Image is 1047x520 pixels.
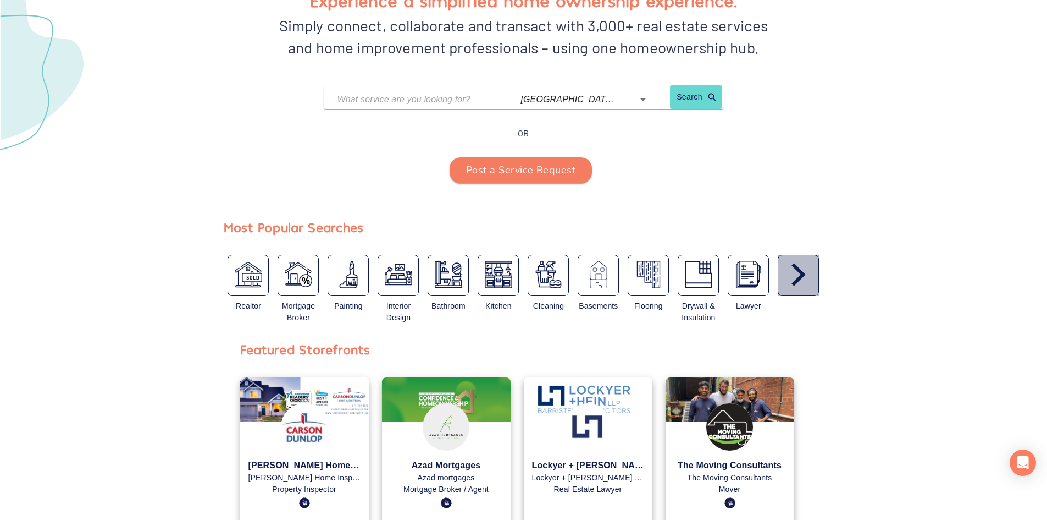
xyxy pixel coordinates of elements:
[735,261,762,288] img: Real Estate Lawyer
[478,300,519,312] div: Kitchen
[278,300,319,324] div: Mortgage Broker
[450,157,592,184] button: Post a Service Request
[520,91,618,108] input: Which city?
[390,459,502,472] p: Azad Mortgages
[478,255,519,296] button: Kitchen Remodeling
[674,459,786,472] p: The Moving Consultants
[248,472,361,484] p: Carson Dunlop Home Inspections
[674,472,786,484] p: The Moving Consultants
[706,403,754,451] img: Souqh Logo
[274,14,774,58] div: Simply connect, collaborate and transact with 3,000+ real estate services and home improvement pr...
[485,261,512,288] img: Kitchen Remodeling
[385,261,412,288] img: Interior Design Services
[628,300,669,312] div: Flooring
[390,472,502,484] p: Azad mortgages
[423,403,470,451] img: Souqh Logo
[532,484,644,495] p: Real Estate Lawyer
[578,255,619,296] button: Basements
[248,484,361,495] p: Property Inspector
[585,261,612,288] img: Basements
[337,91,482,108] input: What service are you looking for?
[441,497,452,508] img: blue badge
[390,484,502,495] p: Mortgage Broker / Agent
[674,484,786,495] p: Mover
[528,300,569,312] div: Cleaning
[678,300,719,324] div: Drywall & Insulation
[635,261,662,288] img: Flooring
[685,261,712,288] img: Drywall and Insulation
[532,459,644,472] p: Lockyer + Hein LLP
[281,403,328,451] img: Souqh Logo
[564,403,612,451] img: Souqh Logo
[1010,450,1036,476] div: Open Intercom Messenger
[285,261,312,288] img: Mortgage Broker / Agent
[328,300,369,312] div: Painting
[248,459,361,472] p: Carson Dunlop Home Inspections
[518,127,529,140] p: OR
[728,255,769,296] button: Real Estate Lawyer
[466,162,575,179] span: Post a Service Request
[428,255,469,296] button: Bathroom Remodeling
[678,255,719,296] button: Drywall and Insulation
[532,472,644,484] p: Lockyer + Hein LLP
[228,255,269,296] button: Real Estate Broker / Agent
[335,261,362,288] img: Painters & Decorators
[728,300,769,312] div: Lawyer
[224,217,364,238] div: Most Popular Searches
[235,261,262,288] img: Real Estate Broker / Agent
[278,255,319,296] button: Mortgage Broker / Agent
[228,300,269,312] div: Realtor
[528,255,569,296] button: Cleaning Services
[435,261,462,288] img: Bathroom Remodeling
[635,92,651,107] button: Open
[535,261,562,288] img: Cleaning Services
[724,497,735,508] img: blue badge
[378,255,419,296] button: Interior Design Services
[299,497,310,508] img: blue badge
[328,255,369,296] button: Painters & Decorators
[428,300,469,312] div: Bathroom
[240,339,370,360] div: Featured Storefronts
[378,300,419,324] div: Interior Design
[578,300,619,312] div: Basements
[628,255,669,296] button: Flooring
